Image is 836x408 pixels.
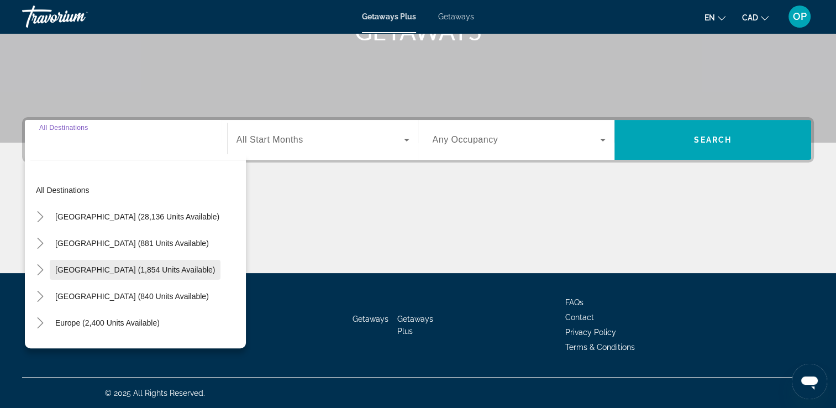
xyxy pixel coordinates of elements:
span: All destinations [36,186,90,195]
button: User Menu [785,5,814,28]
button: Change currency [742,9,769,25]
a: Privacy Policy [565,328,616,337]
button: All destinations [30,180,246,200]
span: [GEOGRAPHIC_DATA] (28,136 units available) [55,212,219,221]
span: [GEOGRAPHIC_DATA] (881 units available) [55,239,209,248]
a: Getaways Plus [362,12,416,21]
div: Search widget [25,120,811,160]
span: [GEOGRAPHIC_DATA] (840 units available) [55,292,209,301]
span: Search [694,135,732,144]
button: Toggle United States (28,136 units available) [30,207,50,227]
span: [GEOGRAPHIC_DATA] (1,854 units available) [55,265,215,274]
span: en [704,13,715,22]
a: Getaways [438,12,474,21]
a: Travorium [22,2,133,31]
button: Toggle Caribbean & Atlantic Islands (840 units available) [30,287,50,306]
a: Terms & Conditions [565,343,635,352]
button: Change language [704,9,725,25]
span: CAD [742,13,758,22]
span: All Destinations [39,124,88,131]
button: Toggle Mexico (881 units available) [30,234,50,253]
button: [GEOGRAPHIC_DATA] (197 units available) [50,339,214,359]
button: Search [614,120,811,160]
span: Any Occupancy [433,135,498,144]
a: FAQs [565,298,583,307]
button: [GEOGRAPHIC_DATA] (881 units available) [50,233,214,253]
span: OP [793,11,807,22]
span: © 2025 All Rights Reserved. [105,389,205,397]
button: Toggle Australia (197 units available) [30,340,50,359]
button: Toggle Europe (2,400 units available) [30,313,50,333]
a: Contact [565,313,594,322]
button: Toggle Canada (1,854 units available) [30,260,50,280]
span: All Start Months [236,135,303,144]
iframe: Button to launch messaging window [792,364,827,399]
button: [GEOGRAPHIC_DATA] (1,854 units available) [50,260,220,280]
span: Europe (2,400 units available) [55,318,160,327]
a: Getaways Plus [397,315,433,336]
button: Europe (2,400 units available) [50,313,165,333]
button: [GEOGRAPHIC_DATA] (840 units available) [50,286,214,306]
button: [GEOGRAPHIC_DATA] (28,136 units available) [50,207,225,227]
a: Getaways [353,315,388,323]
